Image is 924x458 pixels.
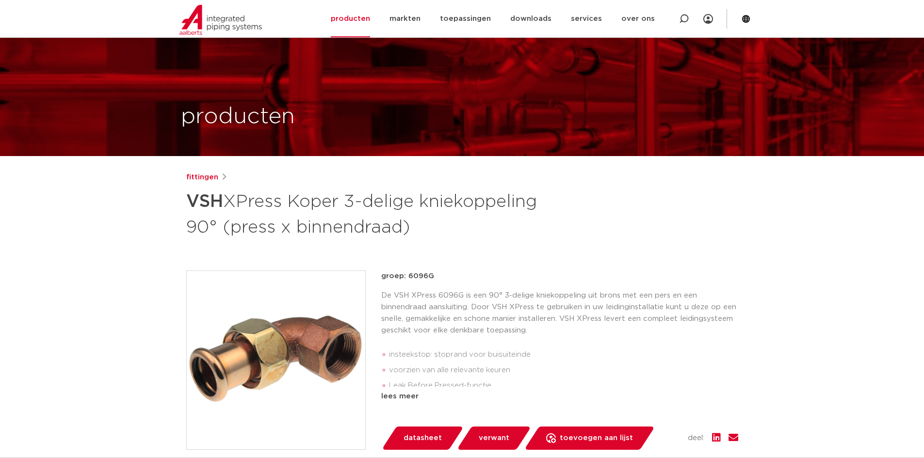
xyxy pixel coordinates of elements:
a: verwant [456,426,531,450]
li: insteekstop: stoprand voor buisuiteinde [389,347,738,363]
span: verwant [479,430,509,446]
p: De VSH XPress 6096G is een 90° 3-delige kniekoppeling uit brons met een pers en een binnendraad a... [381,290,738,336]
img: Product Image for VSH XPress Koper 3-delige kniekoppeling 90° (press x binnendraad) [187,271,365,449]
div: Wartelkoppelingen moeten worden gecombineerd met tegendelen met buitendraad met de juiste onderst... [381,290,738,387]
strong: VSH [186,193,223,210]
span: datasheet [404,430,442,446]
p: groep: 6096G [381,270,738,282]
h1: XPress Koper 3-delige kniekoppeling 90° (press x binnendraad) [186,187,551,239]
a: datasheet [381,426,464,450]
a: fittingen [186,172,218,183]
h1: producten [181,101,295,132]
div: lees meer [381,391,738,402]
li: voorzien van alle relevante keuren [389,363,738,378]
li: Leak Before Pressed-functie [389,378,738,394]
span: deel: [688,432,704,444]
span: toevoegen aan lijst [560,430,633,446]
